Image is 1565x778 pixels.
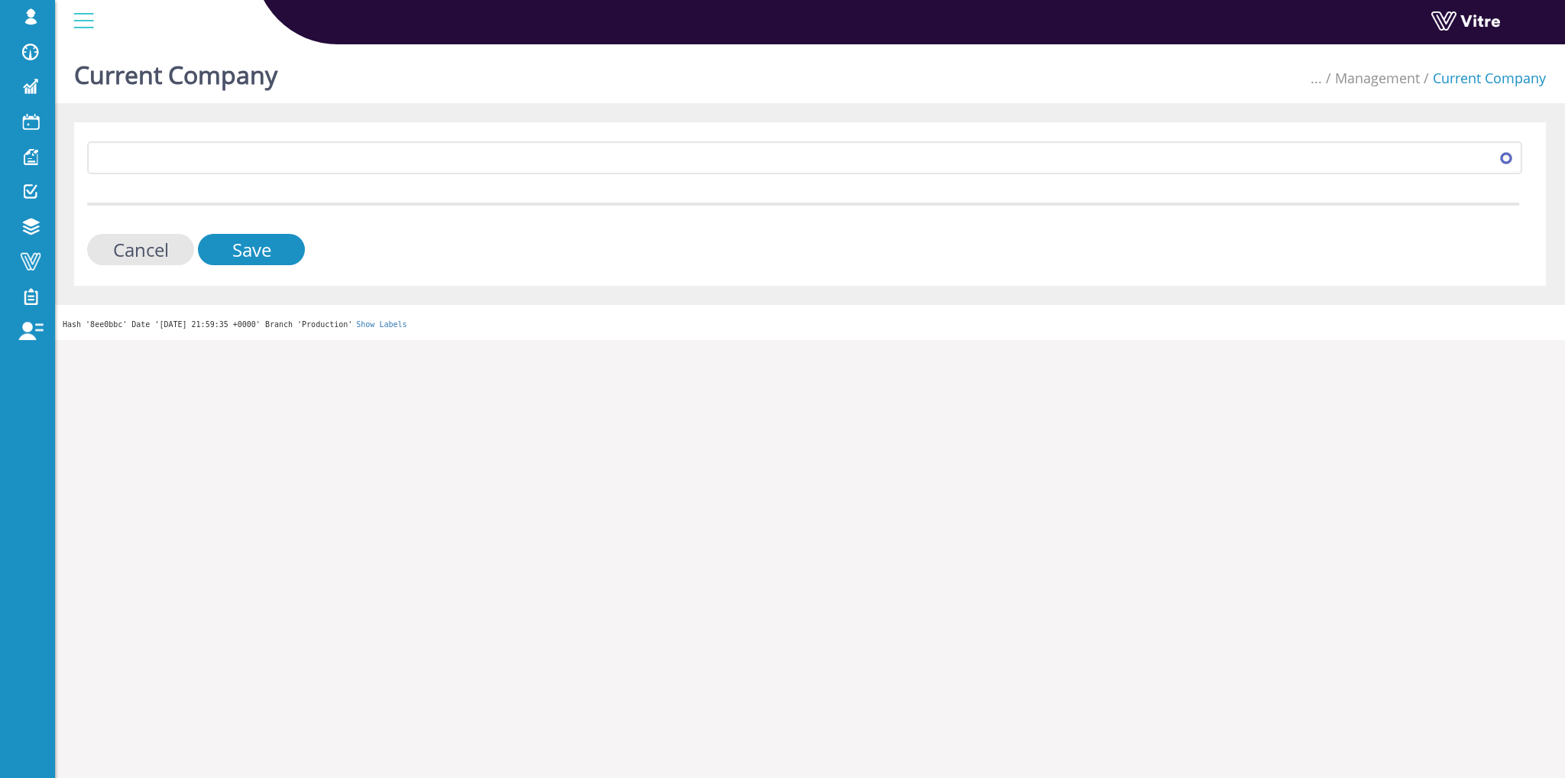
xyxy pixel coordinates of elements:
span: Hash '8ee0bbc' Date '[DATE] 21:59:35 +0000' Branch 'Production' [63,320,352,329]
input: Save [198,234,305,265]
span: select [1492,144,1520,171]
span: ... [1311,69,1322,87]
li: Management [1322,69,1420,89]
li: Current Company [1420,69,1546,89]
a: Show Labels [356,320,407,329]
input: Cancel [87,234,194,265]
h1: Current Company [74,38,277,103]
